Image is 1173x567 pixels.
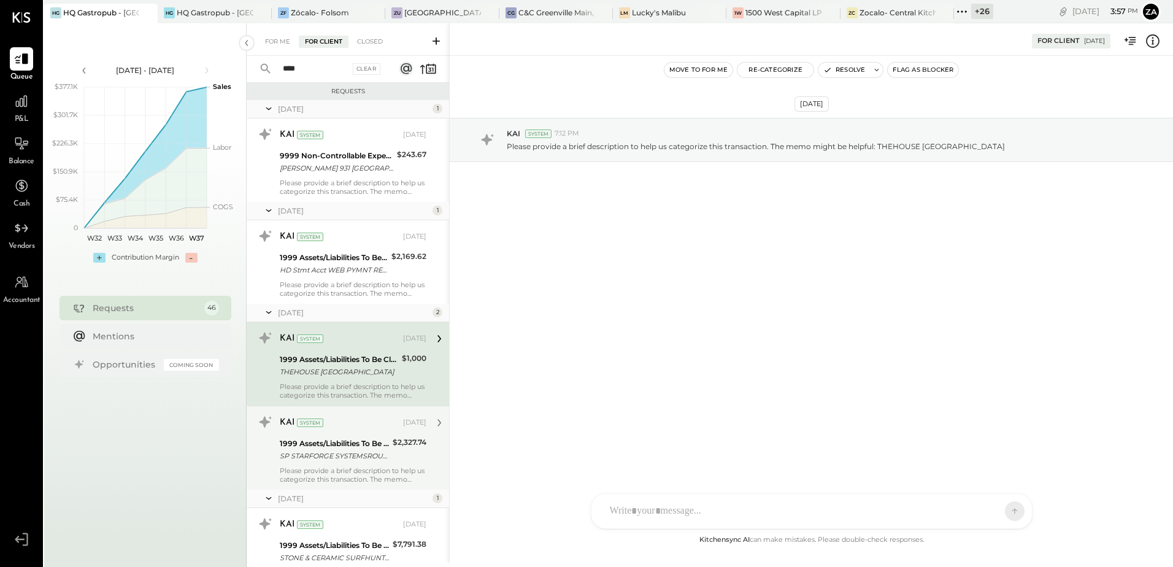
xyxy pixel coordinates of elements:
div: CG [506,7,517,18]
div: HG [50,7,61,18]
div: KAI [280,231,294,243]
div: System [297,334,323,343]
p: Please provide a brief description to help us categorize this transaction. The memo might be help... [507,141,1005,152]
div: Please provide a brief description to help us categorize this transaction. The memo might be help... [280,280,426,298]
text: W37 [188,234,204,242]
div: 1 [433,104,442,114]
div: KAI [280,417,294,429]
div: HG [164,7,175,18]
span: Balance [9,156,34,168]
div: System [297,131,323,139]
text: Sales [213,82,231,91]
div: $7,791.38 [393,538,426,550]
div: For Client [1037,36,1080,46]
text: 0 [74,223,78,232]
div: HQ Gastropub - [GEOGRAPHIC_DATA] [177,7,253,18]
div: $1,000 [402,352,426,364]
div: Requests [93,302,198,314]
div: SP STARFORGE SYSTEMSROUND ROCK [GEOGRAPHIC_DATA] [280,450,389,462]
div: [DATE] [278,493,429,504]
a: Vendors [1,217,42,252]
text: $301.7K [53,110,78,119]
div: For Me [259,36,296,48]
div: [DATE] - [DATE] [93,65,198,75]
div: KAI [280,129,294,141]
div: [DATE] [794,96,829,112]
div: $2,169.62 [391,250,426,263]
div: C&C Greenville Main, LLC [518,7,594,18]
button: Za [1141,2,1161,21]
div: 1999 Assets/Liabilities To Be Classified [280,438,389,450]
button: Flag as Blocker [888,63,958,77]
div: System [297,520,323,529]
div: Zócalo- Folsom [291,7,349,18]
text: $75.4K [56,195,78,204]
div: System [525,129,552,138]
div: Please provide a brief description to help us categorize this transaction. The memo might be help... [280,179,426,196]
div: [DATE] [278,206,429,216]
div: 1 [433,206,442,215]
div: Coming Soon [164,359,219,371]
div: [DATE] [1072,6,1138,17]
text: $150.9K [53,167,78,175]
text: Labor [213,143,231,152]
div: 1999 Assets/Liabilities To Be Classified [280,252,388,264]
span: P&L [15,114,29,125]
div: [DATE] [403,334,426,344]
text: $377.1K [55,82,78,91]
a: Balance [1,132,42,168]
span: KAI [507,128,520,139]
div: For Client [299,36,348,48]
div: KAI [280,519,294,531]
div: Lucky's Malibu [632,7,686,18]
div: Contribution Margin [112,253,179,263]
text: W35 [148,234,163,242]
button: Move to for me [664,63,733,77]
button: Re-Categorize [737,63,813,77]
div: ZC [847,7,858,18]
span: Accountant [3,295,40,306]
div: + [93,253,106,263]
div: 9999 Non-Controllable Expenses:Other Income and Expenses:To Be Classified [280,150,393,162]
div: System [297,418,323,427]
button: Resolve [818,63,870,77]
a: Accountant [1,271,42,306]
span: Queue [10,72,33,83]
div: Please provide a brief description to help us categorize this transaction. The memo might be help... [280,466,426,484]
div: Mentions [93,330,213,342]
div: Clear [353,63,381,75]
span: 7:12 PM [555,129,579,139]
div: 46 [204,301,219,315]
div: HD Stmt Acct WEB PYMNT REF # XXXXXXXX2819994 HD Stmt Acct XXXXXX1921WEB PYMNT WEB968314552 HQ Gas... [280,264,388,276]
div: [DATE] [403,520,426,530]
div: Please provide a brief description to help us categorize this transaction. The memo might be help... [280,382,426,399]
a: Cash [1,174,42,210]
div: + 26 [971,4,993,19]
a: Queue [1,47,42,83]
div: Closed [351,36,389,48]
div: $2,327.74 [393,436,426,449]
div: - [185,253,198,263]
span: Vendors [9,241,35,252]
div: STONE & CERAMIC SURFHUNTINGTON BE CA [280,552,389,564]
div: copy link [1057,5,1069,18]
div: [DATE] [403,130,426,140]
text: W36 [168,234,183,242]
a: P&L [1,90,42,125]
div: Zocalo- Central Kitchen (Commissary) [860,7,936,18]
div: [PERSON_NAME] 931 [GEOGRAPHIC_DATA] [GEOGRAPHIC_DATA] [280,162,393,174]
text: $226.3K [52,139,78,147]
div: HQ Gastropub - [GEOGRAPHIC_DATA] [63,7,139,18]
div: 1999 Assets/Liabilities To Be Classified [280,353,398,366]
span: Cash [13,199,29,210]
text: COGS [213,202,233,211]
text: W32 [87,234,101,242]
div: Opportunities [93,358,158,371]
text: W33 [107,234,122,242]
div: THEHOUSE [GEOGRAPHIC_DATA] [280,366,398,378]
text: W34 [127,234,143,242]
div: 1W [733,7,744,18]
div: KAI [280,333,294,345]
div: 2 [433,307,442,317]
div: $243.67 [397,148,426,161]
